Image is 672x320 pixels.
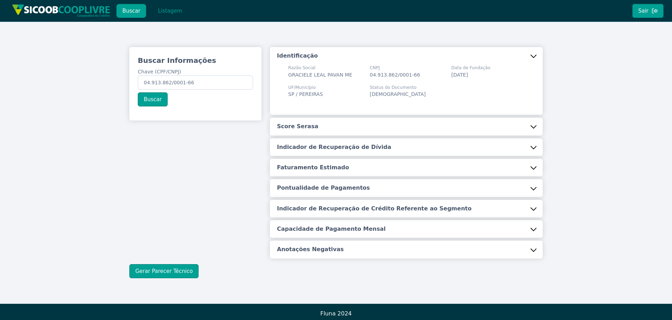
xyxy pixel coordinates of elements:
span: Status do Documento [370,84,426,91]
button: Listagem [152,4,188,18]
input: Chave (CPF/CNPJ) [138,76,253,90]
h3: Buscar Informações [138,55,253,65]
h5: Score Serasa [277,123,318,130]
button: Faturamento Estimado [270,159,543,176]
button: Score Serasa [270,118,543,135]
button: Gerar Parecer Técnico [129,264,199,278]
span: [DEMOGRAPHIC_DATA] [370,91,426,97]
span: CNPJ [370,65,420,71]
h5: Anotações Negativas [277,246,344,253]
h5: Indicador de Recuperação de Crédito Referente ao Segmento [277,205,472,213]
span: Data de Fundação [451,65,490,71]
span: UF/Município [288,84,323,91]
button: Indicador de Recuperação de Crédito Referente ao Segmento [270,200,543,217]
span: 04.913.862/0001-66 [370,72,420,78]
span: SP / PEREIRAS [288,91,323,97]
h5: Identificação [277,52,318,60]
h5: Faturamento Estimado [277,164,349,171]
button: Pontualidade de Pagamentos [270,179,543,197]
h5: Pontualidade de Pagamentos [277,184,370,192]
button: Sair [632,4,664,18]
h5: Capacidade de Pagamento Mensal [277,225,386,233]
button: Anotações Negativas [270,241,543,258]
h5: Indicador de Recuperação de Dívida [277,143,391,151]
span: Fluna 2024 [320,310,352,317]
button: Identificação [270,47,543,65]
img: img/sicoob_cooplivre.png [12,4,110,17]
button: Buscar [116,4,146,18]
button: Indicador de Recuperação de Dívida [270,138,543,156]
span: Razão Social [288,65,352,71]
span: [DATE] [451,72,468,78]
button: Capacidade de Pagamento Mensal [270,220,543,238]
button: Buscar [138,92,168,106]
span: Chave (CPF/CNPJ) [138,69,181,74]
span: GRACIELE LEAL PAVAN ME [288,72,352,78]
